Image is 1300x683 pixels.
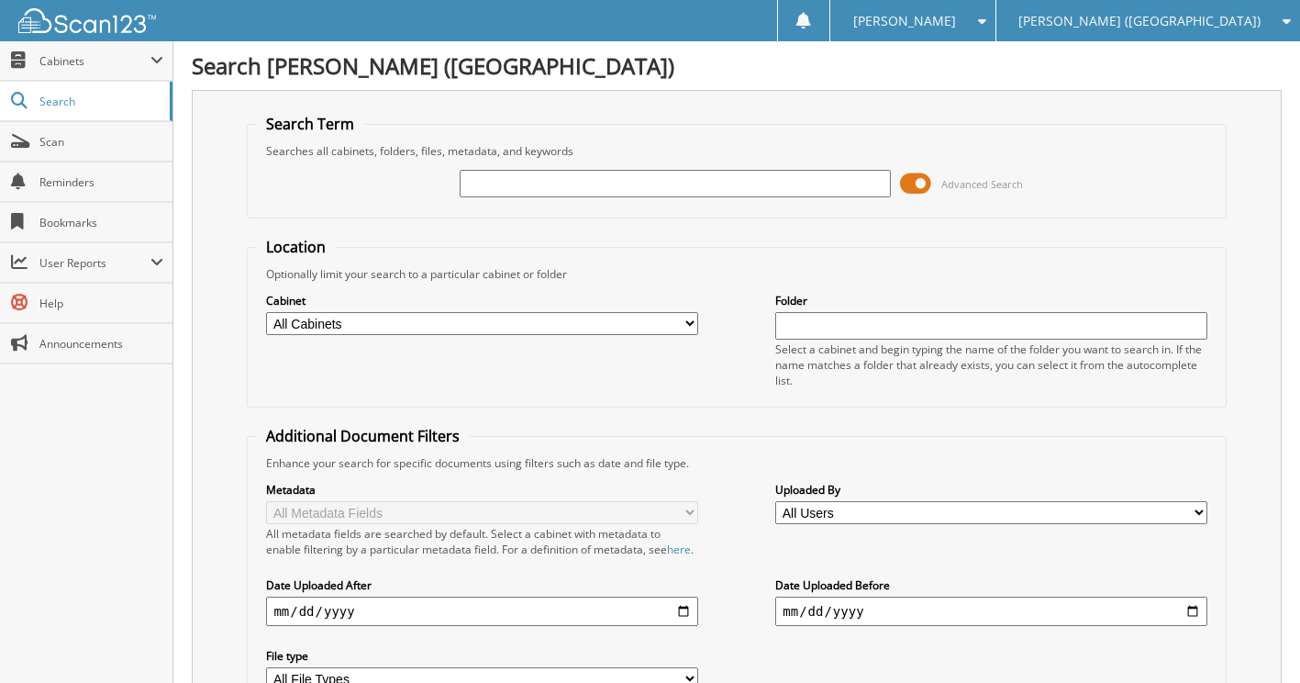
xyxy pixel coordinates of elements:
div: Select a cabinet and begin typing the name of the folder you want to search in. If the name match... [775,341,1206,388]
legend: Additional Document Filters [257,426,469,446]
label: Date Uploaded After [266,577,697,593]
label: Folder [775,293,1206,308]
span: Announcements [39,336,163,352]
input: start [266,597,697,626]
span: Advanced Search [941,177,1023,191]
span: Search [39,94,161,109]
div: Enhance your search for specific documents using filters such as date and file type. [257,455,1216,471]
div: All metadata fields are searched by default. Select a cabinet with metadata to enable filtering b... [266,526,697,557]
legend: Location [257,237,335,257]
h1: Search [PERSON_NAME] ([GEOGRAPHIC_DATA]) [192,50,1282,81]
span: Bookmarks [39,215,163,230]
div: Optionally limit your search to a particular cabinet or folder [257,266,1216,282]
div: Searches all cabinets, folders, files, metadata, and keywords [257,143,1216,159]
a: here [667,542,691,557]
span: Scan [39,134,163,150]
span: Help [39,296,163,311]
input: end [775,597,1206,626]
label: Cabinet [266,293,697,308]
legend: Search Term [257,114,363,134]
label: Uploaded By [775,482,1206,498]
span: [PERSON_NAME] [853,16,956,27]
label: File type [266,648,697,664]
label: Date Uploaded Before [775,577,1206,593]
span: Cabinets [39,53,150,69]
span: Reminders [39,174,163,190]
img: scan123-logo-white.svg [18,8,156,33]
label: Metadata [266,482,697,498]
span: User Reports [39,255,150,271]
span: [PERSON_NAME] ([GEOGRAPHIC_DATA]) [1018,16,1261,27]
